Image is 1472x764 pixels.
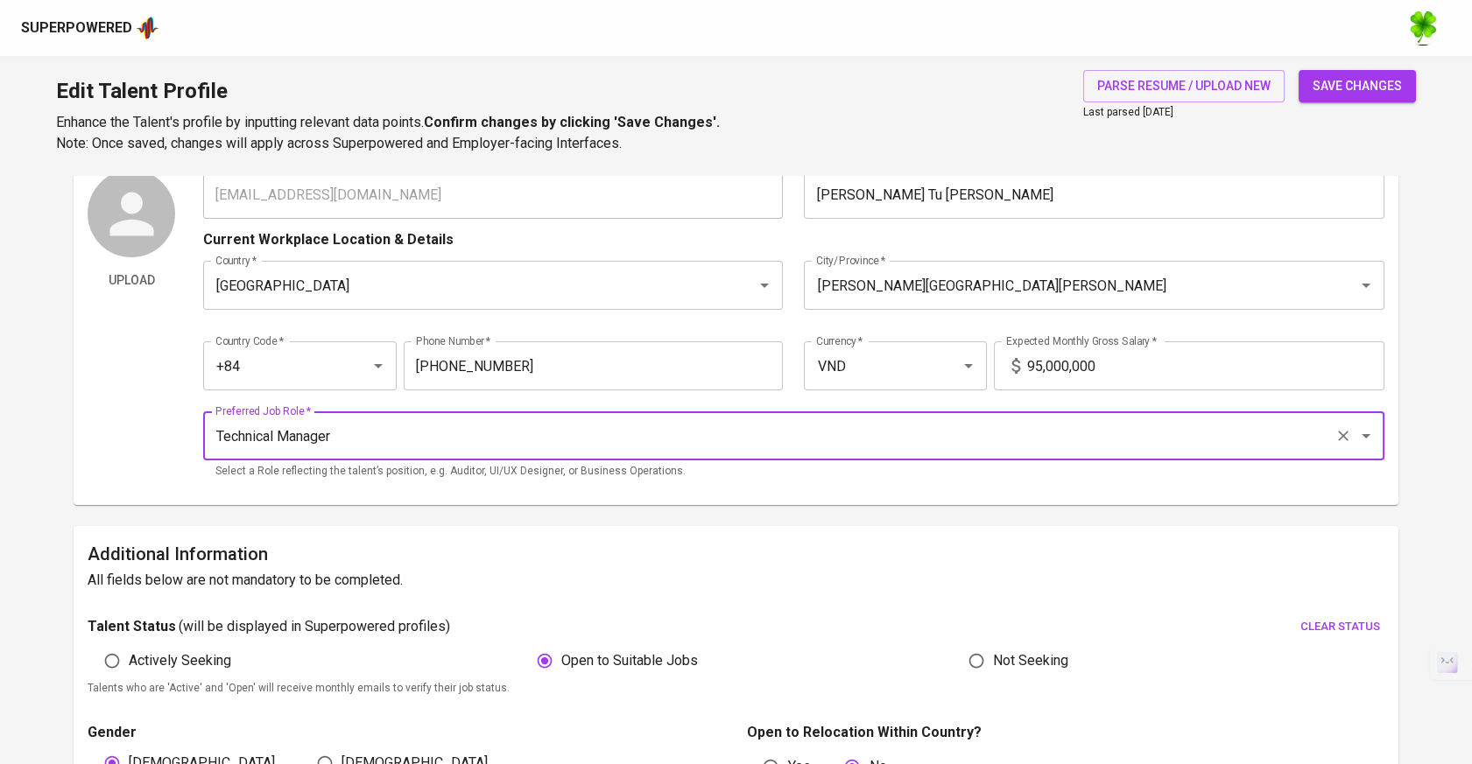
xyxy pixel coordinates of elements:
[1354,273,1378,298] button: Open
[1300,617,1380,637] span: clear status
[1083,106,1173,118] span: Last parsed [DATE]
[129,650,231,671] span: Actively Seeking
[88,616,176,637] p: Talent Status
[1354,424,1378,448] button: Open
[21,15,159,41] a: Superpoweredapp logo
[1405,11,1440,46] img: f9493b8c-82b8-4f41-8722-f5d69bb1b761.jpg
[1313,75,1402,97] span: save changes
[88,264,175,297] button: Upload
[752,273,777,298] button: Open
[21,18,132,39] div: Superpowered
[424,114,720,130] b: Confirm changes by clicking 'Save Changes'.
[179,616,450,637] p: ( will be displayed in Superpowered profiles )
[88,722,725,743] p: Gender
[746,722,1384,743] p: Open to Relocation Within Country?
[1097,75,1271,97] span: parse resume / upload new
[956,354,981,378] button: Open
[1083,70,1285,102] button: parse resume / upload new
[1331,424,1356,448] button: Clear
[95,270,168,291] span: Upload
[366,354,391,378] button: Open
[1299,70,1416,102] button: save changes
[561,650,698,671] span: Open to Suitable Jobs
[203,229,454,250] p: Current Workplace Location & Details
[56,112,720,154] p: Enhance the Talent's profile by inputting relevant data points. Note: Once saved, changes will ap...
[1296,613,1384,641] button: clear status
[88,540,1384,568] h6: Additional Information
[136,15,159,41] img: app logo
[993,650,1068,671] span: Not Seeking
[215,463,1372,480] p: Select a Role reflecting the talent’s position, e.g. Auditor, UI/UX Designer, or Business Operati...
[88,568,1384,592] h6: All fields below are not mandatory to be completed.
[56,70,720,112] h1: Edit Talent Profile
[88,680,1384,697] p: Talents who are 'Active' and 'Open' will receive monthly emails to verify their job status.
